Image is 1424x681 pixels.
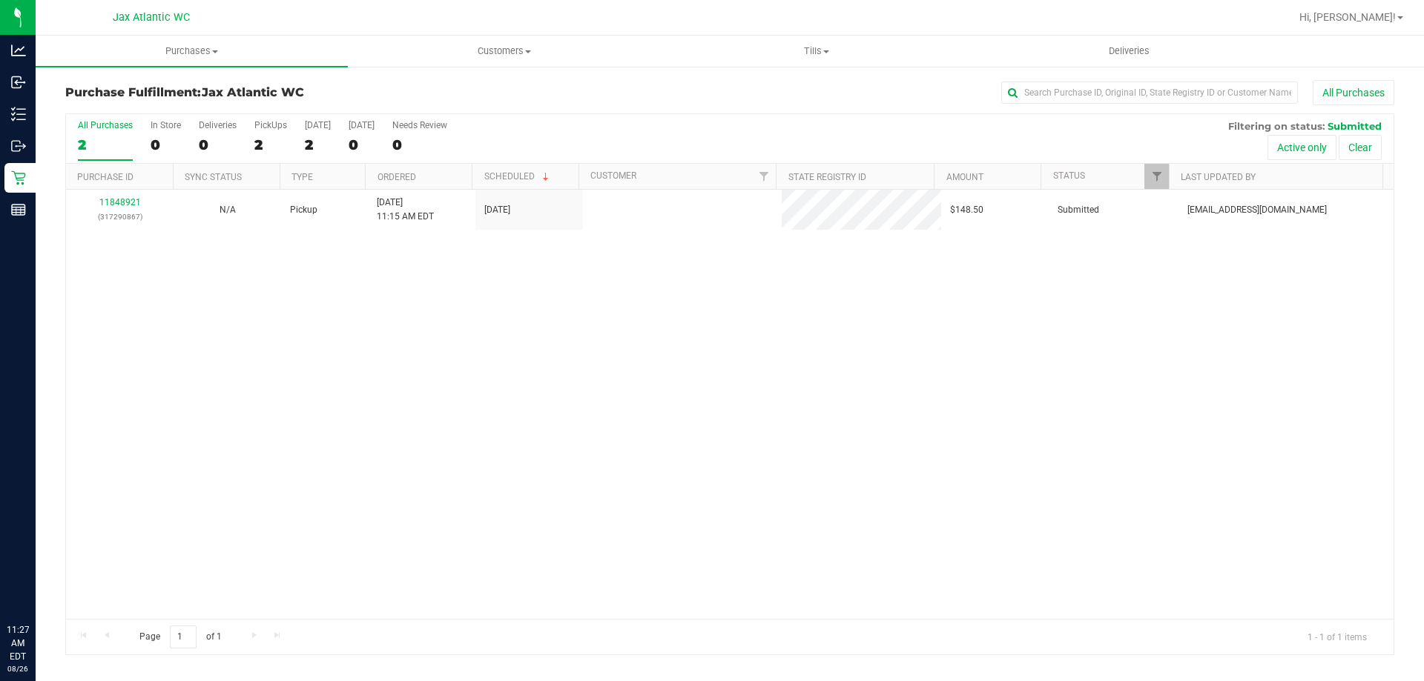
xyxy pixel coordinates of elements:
div: 0 [151,136,181,153]
div: 2 [78,136,133,153]
inline-svg: Reports [11,202,26,217]
span: Submitted [1328,120,1382,132]
a: Tills [660,36,972,67]
inline-svg: Inventory [11,107,26,122]
span: Filtering on status: [1228,120,1325,132]
span: Jax Atlantic WC [202,85,304,99]
span: Submitted [1058,203,1099,217]
a: Purchase ID [77,172,133,182]
a: Filter [751,164,776,189]
span: Deliveries [1089,44,1170,58]
inline-svg: Inbound [11,75,26,90]
div: All Purchases [78,120,133,130]
a: Sync Status [185,172,242,182]
a: Scheduled [484,171,552,182]
inline-svg: Analytics [11,43,26,58]
div: In Store [151,120,181,130]
a: Amount [946,172,983,182]
span: Hi, [PERSON_NAME]! [1299,11,1396,23]
input: 1 [170,625,197,648]
button: N/A [220,203,236,217]
h3: Purchase Fulfillment: [65,86,508,99]
span: Jax Atlantic WC [113,11,190,24]
span: [EMAIL_ADDRESS][DOMAIN_NAME] [1187,203,1327,217]
a: State Registry ID [788,172,866,182]
div: Needs Review [392,120,447,130]
a: Type [291,172,313,182]
a: Ordered [378,172,416,182]
p: (317290867) [75,210,165,224]
div: 0 [199,136,237,153]
div: 0 [349,136,375,153]
div: PickUps [254,120,287,130]
a: Deliveries [973,36,1285,67]
div: 2 [305,136,331,153]
span: [DATE] [484,203,510,217]
a: 11848921 [99,197,141,207]
span: Pickup [290,203,317,217]
a: Customers [348,36,660,67]
button: All Purchases [1313,80,1394,105]
span: Page of 1 [127,625,234,648]
a: Purchases [36,36,348,67]
button: Clear [1339,135,1382,160]
div: 2 [254,136,287,153]
div: [DATE] [349,120,375,130]
span: Tills [661,44,972,58]
button: Active only [1268,135,1336,160]
span: [DATE] 11:15 AM EDT [377,196,434,224]
span: Not Applicable [220,205,236,215]
inline-svg: Outbound [11,139,26,153]
div: 0 [392,136,447,153]
span: Customers [349,44,659,58]
p: 08/26 [7,663,29,674]
p: 11:27 AM EDT [7,623,29,663]
a: Status [1053,170,1085,181]
a: Last Updated By [1181,172,1256,182]
span: $148.50 [950,203,983,217]
div: Deliveries [199,120,237,130]
inline-svg: Retail [11,170,26,185]
a: Filter [1144,164,1169,189]
input: Search Purchase ID, Original ID, State Registry ID or Customer Name... [1001,82,1298,104]
span: Purchases [36,44,348,58]
a: Customer [590,170,636,181]
div: [DATE] [305,120,331,130]
span: 1 - 1 of 1 items [1296,625,1379,648]
iframe: Resource center [15,562,59,607]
